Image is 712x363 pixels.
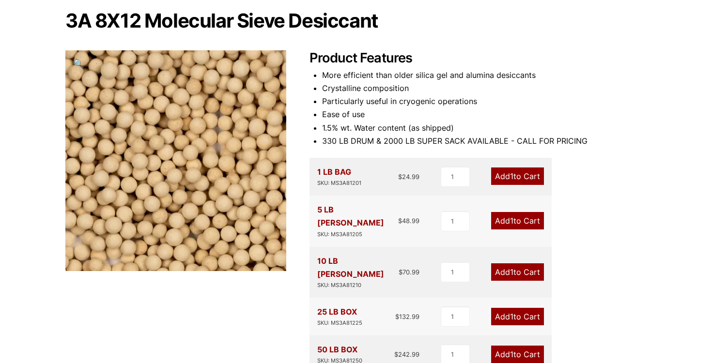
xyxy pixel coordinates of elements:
bdi: 132.99 [395,313,419,320]
li: Ease of use [322,108,647,121]
span: 1 [510,171,513,181]
a: Add1to Cart [491,212,544,229]
li: 330 LB DRUM & 2000 LB SUPER SACK AVAILABLE - CALL FOR PRICING [322,135,647,148]
a: Add1to Cart [491,167,544,185]
div: SKU: MS3A81210 [317,281,399,290]
bdi: 48.99 [398,217,419,225]
span: 🔍 [73,58,84,69]
a: View full-screen image gallery [65,50,92,77]
li: More efficient than older silica gel and alumina desiccants [322,69,647,82]
li: Particularly useful in cryogenic operations [322,95,647,108]
a: Add1to Cart [491,346,544,363]
h1: 3A 8X12 Molecular Sieve Desiccant [65,11,647,31]
div: SKU: MS3A81225 [317,318,362,328]
span: $ [398,217,402,225]
span: $ [398,173,402,181]
span: 1 [510,349,513,359]
div: 10 LB [PERSON_NAME] [317,255,399,290]
h2: Product Features [310,50,647,66]
span: 1 [510,216,513,226]
li: Crystalline composition [322,82,647,95]
div: 5 LB [PERSON_NAME] [317,203,398,239]
div: 1 LB BAG [317,166,361,188]
bdi: 24.99 [398,173,419,181]
span: 1 [510,312,513,321]
bdi: 70.99 [399,268,419,276]
div: 25 LB BOX [317,305,362,328]
a: Add1to Cart [491,308,544,325]
span: $ [394,350,398,358]
a: Add1to Cart [491,263,544,281]
li: 1.5% wt. Water content (as shipped) [322,121,647,135]
span: 1 [510,267,513,277]
div: SKU: MS3A81205 [317,230,398,239]
span: $ [399,268,402,276]
div: SKU: MS3A81201 [317,179,361,188]
span: $ [395,313,399,320]
bdi: 242.99 [394,350,419,358]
